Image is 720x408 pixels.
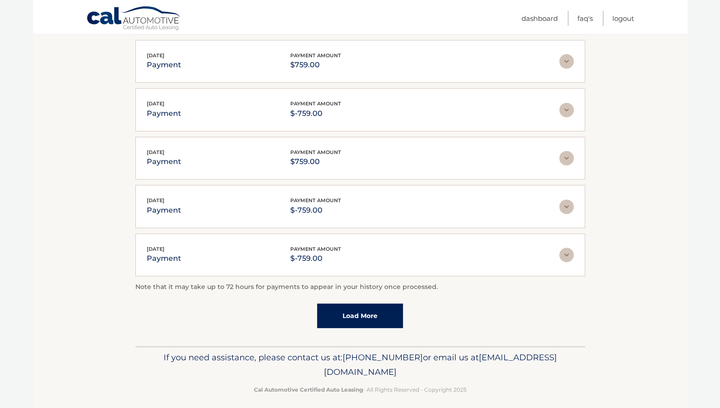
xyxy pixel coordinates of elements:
[290,107,341,120] p: $-759.00
[147,59,181,71] p: payment
[147,252,181,265] p: payment
[254,386,363,393] strong: Cal Automotive Certified Auto Leasing
[521,11,558,26] a: Dashboard
[147,52,164,59] span: [DATE]
[577,11,593,26] a: FAQ's
[147,155,181,168] p: payment
[147,149,164,155] span: [DATE]
[612,11,634,26] a: Logout
[559,248,574,262] img: accordion-rest.svg
[135,282,585,293] p: Note that it may take up to 72 hours for payments to appear in your history once processed.
[86,6,182,32] a: Cal Automotive
[317,304,403,328] a: Load More
[324,352,557,377] span: [EMAIL_ADDRESS][DOMAIN_NAME]
[343,352,423,363] span: [PHONE_NUMBER]
[147,246,164,252] span: [DATE]
[290,246,341,252] span: payment amount
[147,107,181,120] p: payment
[290,155,341,168] p: $759.00
[290,100,341,107] span: payment amount
[290,197,341,204] span: payment amount
[290,52,341,59] span: payment amount
[147,100,164,107] span: [DATE]
[290,252,341,265] p: $-759.00
[559,199,574,214] img: accordion-rest.svg
[559,54,574,69] img: accordion-rest.svg
[290,204,341,217] p: $-759.00
[147,204,181,217] p: payment
[141,385,579,394] p: - All Rights Reserved - Copyright 2025
[290,59,341,71] p: $759.00
[147,197,164,204] span: [DATE]
[559,151,574,165] img: accordion-rest.svg
[141,350,579,379] p: If you need assistance, please contact us at: or email us at
[559,103,574,117] img: accordion-rest.svg
[290,149,341,155] span: payment amount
